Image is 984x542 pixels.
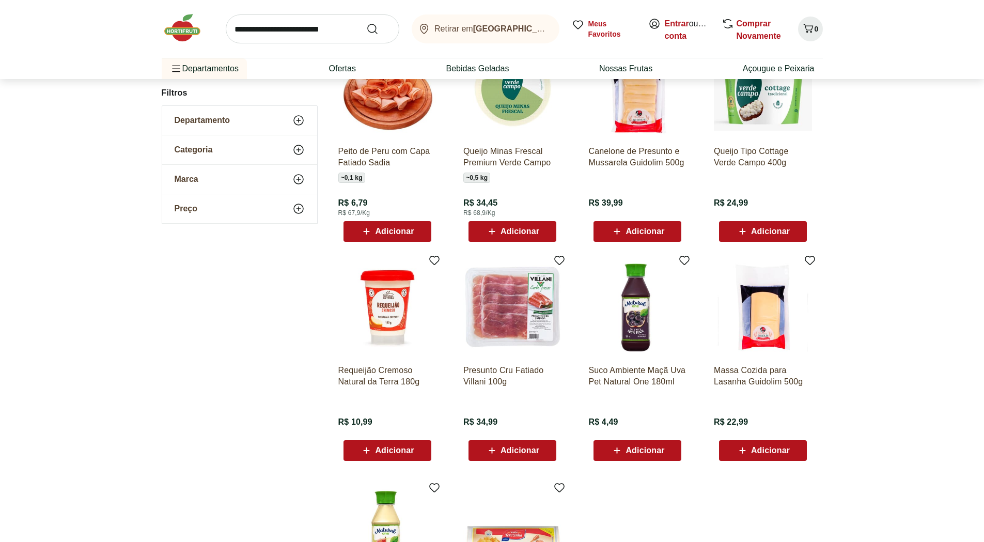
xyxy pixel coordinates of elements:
img: Queijo Tipo Cottage Verde Campo 400g [714,39,812,137]
span: Categoria [175,145,213,155]
a: Presunto Cru Fatiado Villani 100g [463,365,561,388]
img: Queijo Minas Frescal Premium Verde Campo [463,39,561,137]
input: search [226,14,399,43]
img: Requeijão Cremoso Natural da Terra 180g [338,258,436,357]
a: Comprar Novamente [737,19,781,40]
button: Adicionar [593,221,681,242]
button: Adicionar [343,221,431,242]
span: Adicionar [501,227,539,236]
span: R$ 22,99 [714,416,748,428]
span: R$ 10,99 [338,416,372,428]
span: Preço [175,204,197,214]
span: R$ 6,79 [338,197,368,209]
button: Menu [170,56,182,81]
span: Adicionar [626,227,664,236]
span: 0 [815,25,819,33]
span: R$ 68,9/Kg [463,209,495,217]
span: R$ 67,9/Kg [338,209,370,217]
span: Adicionar [626,446,664,455]
span: Marca [175,174,198,184]
a: Entrar [665,19,689,28]
span: ~ 0,1 kg [338,173,365,183]
span: Departamentos [170,56,239,81]
a: Canelone de Presunto e Mussarela Guidolim 500g [588,146,686,168]
a: Peito de Peru com Capa Fatiado Sadia [338,146,436,168]
a: Meus Favoritos [572,19,636,39]
img: Presunto Cru Fatiado Villani 100g [463,258,561,357]
a: Requeijão Cremoso Natural da Terra 180g [338,365,436,388]
img: Massa Cozida para Lasanha Guidolim 500g [714,258,812,357]
span: R$ 34,99 [463,416,497,428]
button: Marca [162,165,317,194]
a: Massa Cozida para Lasanha Guidolim 500g [714,365,812,388]
button: Retirar em[GEOGRAPHIC_DATA]/[GEOGRAPHIC_DATA] [412,14,559,43]
a: Queijo Minas Frescal Premium Verde Campo [463,146,561,168]
button: Categoria [162,135,317,164]
a: Nossas Frutas [599,63,652,75]
span: ou [665,18,711,42]
button: Adicionar [468,440,556,461]
span: R$ 4,49 [588,416,618,428]
span: Meus Favoritos [588,19,636,39]
img: Hortifruti [162,12,213,43]
span: ~ 0,5 kg [463,173,490,183]
a: Queijo Tipo Cottage Verde Campo 400g [714,146,812,168]
a: Ofertas [329,63,355,75]
span: Adicionar [375,446,414,455]
button: Adicionar [593,440,681,461]
a: Açougue e Peixaria [743,63,815,75]
button: Carrinho [798,17,823,41]
button: Preço [162,194,317,223]
span: Retirar em [434,24,549,34]
button: Adicionar [719,440,807,461]
img: Canelone de Presunto e Mussarela Guidolim 500g [588,39,686,137]
span: R$ 39,99 [588,197,622,209]
button: Adicionar [343,440,431,461]
b: [GEOGRAPHIC_DATA]/[GEOGRAPHIC_DATA] [473,24,652,33]
span: R$ 24,99 [714,197,748,209]
h2: Filtros [162,83,318,103]
button: Departamento [162,106,317,135]
button: Submit Search [366,23,391,35]
img: Suco Ambiente Maçã Uva Pet Natural One 180ml [588,258,686,357]
a: Suco Ambiente Maçã Uva Pet Natural One 180ml [588,365,686,388]
span: Adicionar [751,446,790,455]
span: Adicionar [375,227,414,236]
span: Adicionar [751,227,790,236]
span: R$ 34,45 [463,197,497,209]
span: Departamento [175,115,230,126]
button: Adicionar [719,221,807,242]
button: Adicionar [468,221,556,242]
span: Adicionar [501,446,539,455]
a: Bebidas Geladas [446,63,509,75]
img: Peito de Peru com Capa Fatiado Sadia [338,39,436,137]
